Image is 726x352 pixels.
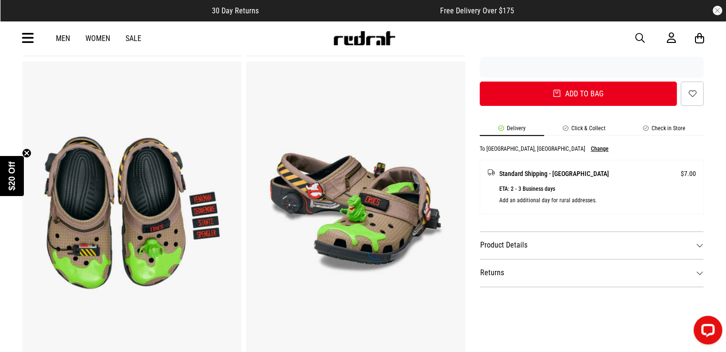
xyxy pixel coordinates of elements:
a: Women [85,34,110,43]
li: Click & Collect [544,125,624,136]
li: Check in Store [624,125,704,136]
span: 30 Day Returns [212,6,259,15]
a: Sale [126,34,141,43]
dt: Returns [480,259,704,287]
p: To [GEOGRAPHIC_DATA], [GEOGRAPHIC_DATA] [480,145,585,152]
li: Delivery [480,125,544,136]
button: Change [591,145,609,152]
p: ETA: 2 - 3 Business days Add an additional day for rural addresses. [499,183,696,206]
a: Men [56,34,70,43]
img: Redrat logo [333,31,396,45]
span: Standard Shipping - [GEOGRAPHIC_DATA] [499,168,609,179]
span: Free Delivery Over $175 [440,6,514,15]
dt: Product Details [480,231,704,259]
iframe: Customer reviews powered by Trustpilot [480,62,704,72]
iframe: Customer reviews powered by Trustpilot [278,6,421,15]
iframe: LiveChat chat widget [686,312,726,352]
button: Add to bag [480,82,677,106]
button: Close teaser [22,148,32,158]
span: $20 Off [7,161,17,190]
span: $7.00 [680,168,695,179]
